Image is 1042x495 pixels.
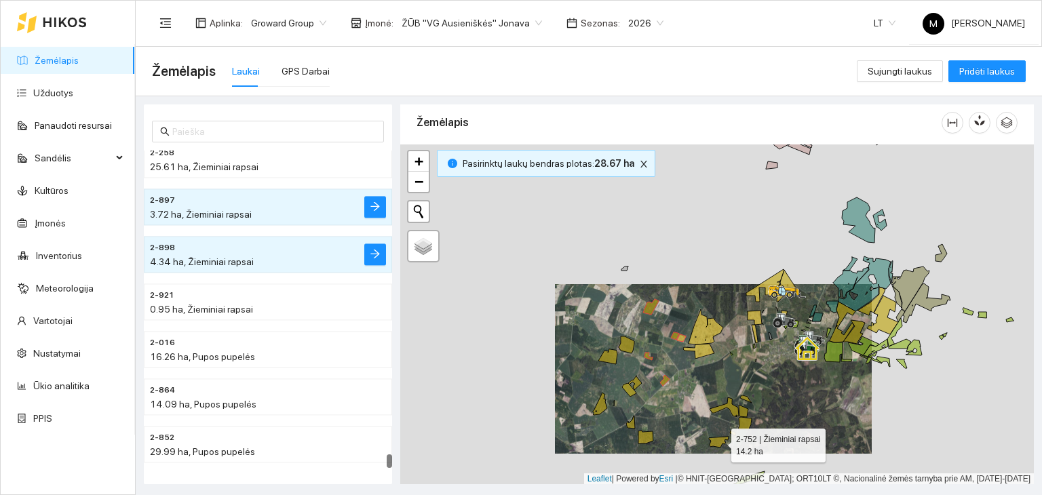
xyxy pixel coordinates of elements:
div: Laukai [232,64,260,79]
a: Panaudoti resursai [35,120,112,131]
button: menu-fold [152,9,179,37]
span: layout [195,18,206,28]
button: Pridėti laukus [948,60,1026,82]
span: 2-921 [150,290,174,302]
span: Pasirinktų laukų bendras plotas : [463,156,634,171]
span: 2-016 [150,337,175,350]
span: 25.61 ha, Žieminiai rapsai [150,161,258,172]
span: 4.34 ha, Žieminiai rapsai [150,256,254,267]
button: arrow-right [364,196,386,218]
a: Užduotys [33,87,73,98]
a: Sujungti laukus [857,66,943,77]
div: | Powered by © HNIT-[GEOGRAPHIC_DATA]; ORT10LT ©, Nacionalinė žemės tarnyba prie AM, [DATE]-[DATE] [584,473,1034,485]
a: Pridėti laukus [948,66,1026,77]
a: Nustatymai [33,348,81,359]
a: Zoom out [408,172,429,192]
a: Kultūros [35,185,69,196]
a: PPIS [33,413,52,424]
span: 16.26 ha, Pupos pupelės [150,351,255,362]
span: Sujungti laukus [868,64,932,79]
span: − [414,173,423,190]
span: 0.95 ha, Žieminiai rapsai [150,304,253,315]
span: Groward Group [251,13,326,33]
button: Initiate a new search [408,201,429,222]
span: 29.99 ha, Pupos pupelės [150,446,255,457]
button: arrow-right [364,243,386,265]
span: ŽŪB "VG Ausieniškės" Jonava [402,13,542,33]
span: 2-864 [150,384,175,397]
span: LT [874,13,895,33]
button: column-width [942,112,963,134]
span: Pridėti laukus [959,64,1015,79]
input: Paieška [172,124,376,139]
div: Žemėlapis [417,103,942,142]
span: column-width [942,117,963,128]
span: Įmonė : [365,16,393,31]
span: 2-897 [150,195,175,207]
span: [PERSON_NAME] [923,18,1025,28]
span: 2-898 [150,242,175,255]
b: 28.67 ha [594,158,634,169]
span: + [414,153,423,170]
span: Žemėlapis [152,60,216,82]
span: arrow-right [370,201,381,214]
span: 2-852 [150,432,174,445]
span: menu-fold [159,17,172,29]
span: M [929,13,938,35]
button: close [636,156,652,172]
span: Aplinka : [210,16,243,31]
span: calendar [566,18,577,28]
span: | [676,474,678,483]
a: Esri [659,474,674,483]
span: 14.09 ha, Pupos pupelės [150,399,256,410]
span: arrow-right [370,248,381,261]
span: search [160,127,170,136]
a: Ūkio analitika [33,380,90,391]
a: Layers [408,231,438,261]
a: Inventorius [36,250,82,261]
a: Meteorologija [36,283,94,294]
span: 2026 [628,13,663,33]
div: GPS Darbai [282,64,330,79]
span: Sezonas : [581,16,620,31]
span: 2-258 [150,147,174,160]
span: info-circle [448,159,457,168]
span: shop [351,18,362,28]
a: Zoom in [408,151,429,172]
a: Vartotojai [33,315,73,326]
a: Leaflet [587,474,612,483]
button: Sujungti laukus [857,60,943,82]
a: Žemėlapis [35,55,79,66]
span: close [636,159,651,169]
span: 3.72 ha, Žieminiai rapsai [150,209,252,220]
a: Įmonės [35,218,66,229]
span: Sandėlis [35,144,112,172]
